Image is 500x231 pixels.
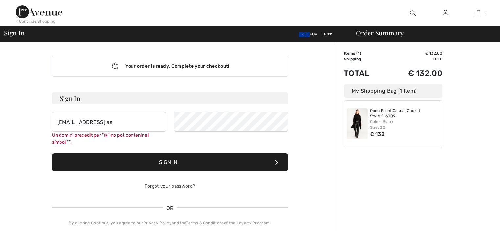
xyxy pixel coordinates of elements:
[52,92,288,104] h3: Sign In
[386,50,442,56] td: € 132.00
[438,9,454,17] a: Sign In
[410,9,416,17] img: search the website
[348,30,496,36] div: Order Summary
[16,18,56,24] div: < Continue Shopping
[347,108,368,139] img: Open Front Casual Jacket Style 216009
[443,9,448,17] img: My Info
[324,32,332,36] span: EN
[370,108,440,119] a: Open Front Casual Jacket Style 216009
[344,50,386,56] td: Items ( )
[145,183,195,189] a: Forgot your password?
[370,131,385,137] span: € 132
[52,220,288,226] div: By clicking Continue, you agree to our and the of the Loyalty Program.
[458,211,493,228] iframe: Opens a widget where you can find more information
[4,30,24,36] span: Sign In
[358,51,360,56] span: 1
[462,9,494,17] a: 1
[386,56,442,62] td: Free
[344,56,386,62] td: Shipping
[485,10,486,16] span: 1
[16,5,62,18] img: 1ère Avenue
[344,62,386,84] td: Total
[163,204,177,212] span: OR
[52,56,288,77] div: Your order is ready. Complete your checkout!
[52,112,166,132] input: E-mail
[52,153,288,171] button: Sign In
[299,32,310,37] img: Euro
[344,84,442,98] div: My Shopping Bag (1 Item)
[386,62,442,84] td: € 132.00
[52,132,166,146] div: Un domini precedit per "@" no pot contenir el símbol ",".
[370,119,440,130] div: Color: Black Size: 22
[186,221,224,225] a: Terms & Conditions
[476,9,481,17] img: My Bag
[299,32,320,36] span: EUR
[143,221,172,225] a: Privacy Policy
